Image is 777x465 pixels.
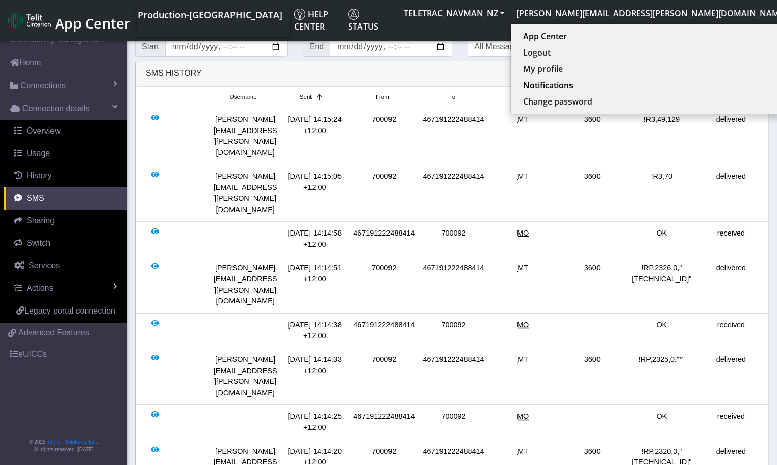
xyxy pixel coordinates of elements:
[27,171,52,180] span: History
[290,4,344,37] a: Help center
[419,354,488,398] div: 467191222488414
[517,264,528,272] span: Mobile Terminated
[696,354,766,398] div: delivered
[627,171,696,215] div: !R3,70
[4,120,127,142] a: Overview
[449,93,455,101] span: To
[419,263,488,306] div: 467191222488414
[4,187,127,210] a: SMS
[27,283,53,292] span: Actions
[349,411,419,433] div: 467191222488414
[517,229,529,237] span: Mobile Originated
[627,228,696,250] div: OK
[344,4,398,37] a: Status
[696,228,766,250] div: received
[4,165,127,187] a: History
[211,354,280,398] div: [PERSON_NAME][EMAIL_ADDRESS][PERSON_NAME][DOMAIN_NAME]
[211,263,280,306] div: [PERSON_NAME][EMAIL_ADDRESS][PERSON_NAME][DOMAIN_NAME]
[696,320,766,342] div: received
[627,114,696,158] div: !R3,49,129
[349,263,419,306] div: 700092
[419,228,488,250] div: 700092
[517,172,528,180] span: Mobile Terminated
[419,411,488,433] div: 700092
[27,126,61,135] span: Overview
[229,93,256,101] span: Username
[696,114,766,158] div: delivered
[376,93,390,101] span: From
[22,102,90,115] span: Connection details
[349,320,419,342] div: 467191222488414
[627,411,696,433] div: OK
[349,171,419,215] div: 700092
[696,411,766,433] div: received
[696,171,766,215] div: delivered
[348,9,378,32] span: Status
[18,327,89,339] span: Advanced Features
[27,239,50,247] span: Switch
[280,171,349,215] div: [DATE] 14:15:05 +12:00
[211,171,280,215] div: [PERSON_NAME][EMAIL_ADDRESS][PERSON_NAME][DOMAIN_NAME]
[419,171,488,215] div: 467191222488414
[20,80,66,92] span: Connections
[280,228,349,250] div: [DATE] 14:14:58 +12:00
[558,354,627,398] div: 3600
[349,228,419,250] div: 467191222488414
[4,232,127,254] a: Switch
[349,114,419,158] div: 700092
[517,321,529,329] span: Mobile Originated
[300,93,312,101] span: Sent
[517,412,529,420] span: Mobile Originated
[27,216,55,225] span: Sharing
[280,114,349,158] div: [DATE] 14:15:24 +12:00
[138,9,282,21] span: Production-[GEOGRAPHIC_DATA]
[558,171,627,215] div: 3600
[24,306,115,315] span: Legacy portal connection
[280,411,349,433] div: [DATE] 14:14:25 +12:00
[517,115,528,123] span: Mobile Terminated
[137,4,282,24] a: Your current platform instance
[558,263,627,306] div: 3600
[211,114,280,158] div: [PERSON_NAME][EMAIL_ADDRESS][PERSON_NAME][DOMAIN_NAME]
[280,354,349,398] div: [DATE] 14:14:33 +12:00
[4,277,127,299] a: Actions
[627,263,696,306] div: !RP,2326,0,"[TECHNICAL_ID]"
[27,149,50,158] span: Usage
[135,37,166,57] span: Start
[27,194,44,202] span: SMS
[4,254,127,277] a: Services
[280,320,349,342] div: [DATE] 14:14:38 +12:00
[419,114,488,158] div: 467191222488414
[8,12,51,29] img: logo-telit-cinterion-gw-new.png
[627,320,696,342] div: OK
[517,447,528,455] span: Mobile Terminated
[29,261,60,270] span: Services
[517,355,528,364] span: Mobile Terminated
[8,10,129,32] a: App Center
[627,354,696,398] div: !RP,2325,0,"*"
[280,263,349,306] div: [DATE] 14:14:51 +12:00
[136,61,769,86] div: SMS History
[349,354,419,398] div: 700092
[398,4,510,22] button: TELETRAC_NAVMAN_NZ
[419,320,488,342] div: 700092
[348,9,359,20] img: status.svg
[55,14,131,33] span: App Center
[46,439,97,445] a: Telit IoT Solutions, Inc.
[294,9,328,32] span: Help center
[4,142,127,165] a: Usage
[558,114,627,158] div: 3600
[4,210,127,232] a: Sharing
[696,263,766,306] div: delivered
[294,9,305,20] img: knowledge.svg
[303,37,330,57] span: End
